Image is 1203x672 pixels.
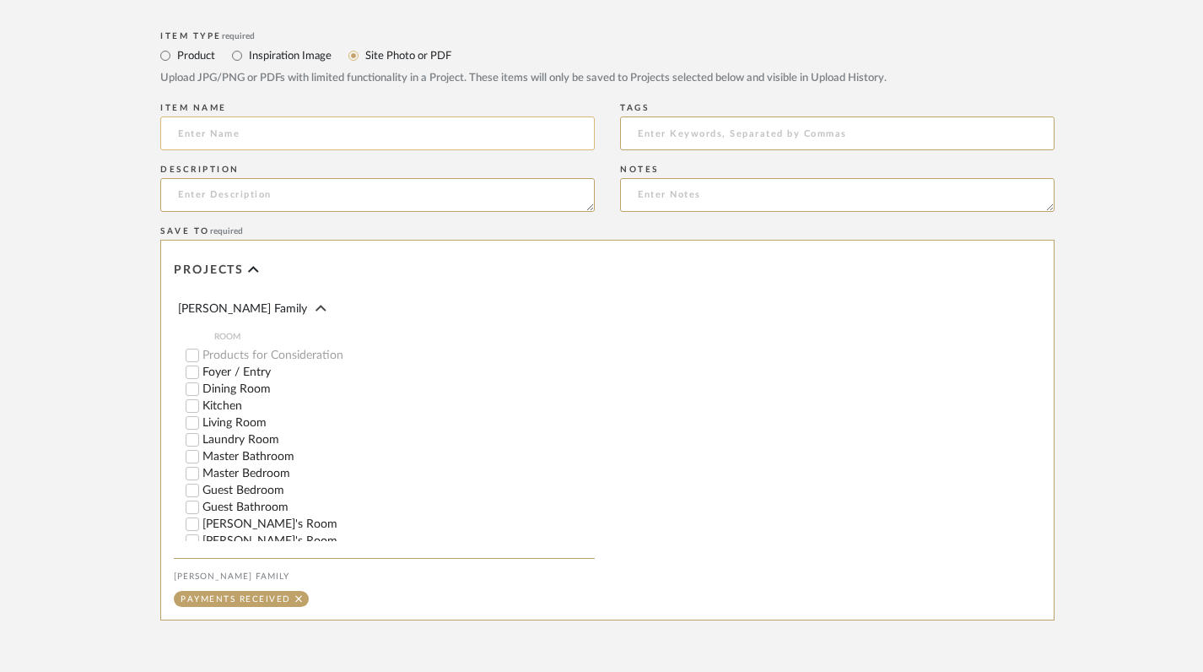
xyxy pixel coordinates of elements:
span: Projects [174,263,244,278]
label: Living Room [202,417,595,429]
span: [PERSON_NAME] Family [178,303,307,315]
div: Tags [620,103,1055,113]
input: Enter Name [160,117,595,150]
label: Product [175,46,215,65]
label: Guest Bedroom [202,485,595,496]
label: Inspiration Image [247,46,332,65]
input: Enter Keywords, Separated by Commas [620,117,1055,150]
div: Item Type [160,31,1055,41]
div: Description [160,165,595,175]
div: Notes [620,165,1055,175]
mat-radio-group: Select item type [160,45,1055,66]
div: [PERSON_NAME] Family [174,572,595,582]
label: [PERSON_NAME]'s Room [202,518,595,530]
label: [PERSON_NAME]'s Room [202,535,595,547]
div: Save To [160,226,1055,236]
label: Master Bathroom [202,451,595,463]
label: Site Photo or PDF [364,46,451,65]
label: Guest Bathroom [202,501,595,513]
div: PAYMENTS RECEIVED [181,595,291,604]
span: required [222,32,255,41]
span: ROOM [214,330,595,344]
label: Laundry Room [202,434,595,446]
label: Dining Room [202,383,595,395]
div: Item name [160,103,595,113]
span: required [210,227,243,236]
label: Kitchen [202,400,595,412]
label: Master Bedroom [202,468,595,480]
label: Foyer / Entry [202,366,595,378]
div: Upload JPG/PNG or PDFs with limited functionality in a Project. These items will only be saved to... [160,70,1055,87]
